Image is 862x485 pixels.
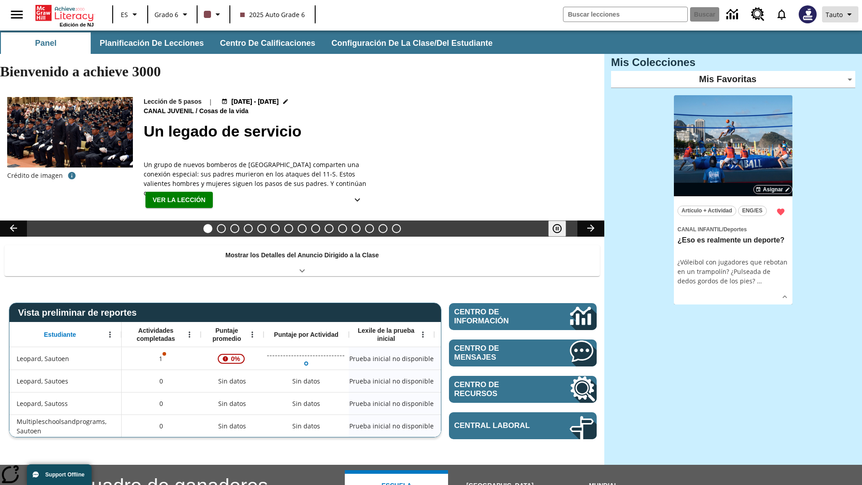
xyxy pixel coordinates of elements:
p: Crédito de imagen [7,171,63,180]
span: Deportes [723,226,747,233]
span: Leopard, Sautoss [17,399,68,408]
button: 18 ago - 18 ago Elegir fechas [220,97,290,106]
button: Crédito de foto: Departamento de Bomberos de Nueva York [63,168,81,184]
span: ES [121,10,128,19]
a: Centro de mensajes [449,339,597,366]
span: Centro de información [454,308,539,326]
div: Portada [35,3,94,27]
span: | [209,97,212,106]
span: Multipleschoolsandprograms, Sautoen [17,417,117,436]
span: Asignar [763,185,783,194]
span: Tema: Canal Infantil/Deportes [677,224,789,234]
span: Canal Infantil [677,226,722,233]
input: Buscar campo [563,7,687,22]
div: Mis Favoritas [611,71,855,88]
a: Centro de recursos, Se abrirá en una pestaña nueva. [746,2,770,26]
button: Diapositiva 14 En memoria de la jueza O'Connor [378,224,387,233]
span: Actividades completadas [126,326,185,343]
span: Central laboral [454,421,543,430]
span: Un grupo de nuevos bomberos de Nueva York comparten una conexión especial: sus padres murieron en... [144,160,368,198]
div: Un grupo de nuevos bomberos de [GEOGRAPHIC_DATA] comparten una conexión especial: sus padres muri... [144,160,368,198]
div: ¿Vóleibol con jugadores que rebotan en un trampolín? ¿Pulseada de dedos gordos de los pies? [677,257,789,286]
button: El color de la clase es café oscuro. Cambiar el color de la clase. [200,6,227,22]
span: / [196,107,198,115]
button: Diapositiva 13 ¡Hurra por el Día de la Constitución! [365,224,374,233]
button: Diapositiva 10 La moda en la antigua Roma [325,224,334,233]
button: Perfil/Configuración [822,6,858,22]
a: Centro de información [721,2,746,27]
span: Prueba inicial no disponible, Leopard, Sautoss [349,399,434,408]
div: Sin datos, Leopard, Sautoen [434,347,519,370]
div: Sin datos, Leopard, Sautoes [201,370,264,392]
img: una fotografía de la ceremonia de graduación de la promoción de 2019 del Departamento de Bomberos... [7,97,133,168]
span: Vista preliminar de reportes [18,308,141,318]
span: 2025 Auto Grade 6 [240,10,305,19]
button: Diapositiva 7 Los últimos colonos [284,224,293,233]
a: Centro de información [449,303,597,330]
span: Prueba inicial no disponible, Leopard, Sautoen [349,354,434,363]
button: Diapositiva 2 Llevar el cine a la dimensión X [217,224,226,233]
a: Portada [35,4,94,22]
span: Leopard, Sautoes [17,376,68,386]
button: Carrusel de lecciones, seguir [577,220,604,237]
button: Panel [1,32,91,54]
span: Sin datos [214,417,251,435]
div: Sin datos, Multipleschoolsandprograms, Sautoen [434,414,519,437]
span: Leopard, Sautoen [17,354,69,363]
button: Grado: Grado 6, Elige un grado [151,6,194,22]
span: Puntaje promedio [205,326,248,343]
span: Centro de recursos [454,380,543,398]
span: Canal juvenil [144,106,196,116]
span: … [166,189,171,197]
span: 0 [159,376,163,386]
p: 1 [158,354,164,363]
span: Artículo + Actividad [682,206,732,216]
button: Diapositiva 15 El equilibrio de la Constitución [392,224,401,233]
div: lesson details [674,95,792,305]
button: Ver más [778,290,792,304]
button: Ver más [348,192,366,208]
div: Sin datos, Multipleschoolsandprograms, Sautoen [201,414,264,437]
button: Diapositiva 6 ¿Los autos del futuro? [271,224,280,233]
button: Diapositiva 9 La historia de terror del tomate [311,224,320,233]
button: Remover de Favoritas [773,204,789,220]
button: Centro de calificaciones [213,32,322,54]
button: Diapositiva 8 Energía solar para todos [298,224,307,233]
span: Puntaje por Actividad [274,331,338,339]
div: Sin datos, Leopard, Sautoes [434,370,519,392]
button: Support Offline [27,464,92,485]
button: Abrir menú [103,328,117,341]
img: Avatar [799,5,817,23]
button: Abrir el menú lateral [4,1,30,28]
span: Grado 6 [154,10,178,19]
button: Abrir menú [183,328,196,341]
div: 0, Multipleschoolsandprograms, Sautoen [122,414,201,437]
p: Lección de 5 pasos [144,97,202,106]
span: 0% [227,351,243,367]
span: Centro de mensajes [454,344,543,362]
span: Estudiante [44,331,76,339]
button: Ver la lección [145,192,213,208]
span: 0 [159,421,163,431]
button: Diapositiva 12 Cocina nativoamericana [352,224,361,233]
button: Diapositiva 1 Un legado de servicio [203,224,212,233]
div: Sin datos, Leopard, Sautoss [288,395,325,413]
button: Pausar [548,220,566,237]
button: Diapositiva 4 ¿Lo quieres con papas fritas? [244,224,253,233]
button: Planificación de lecciones [92,32,211,54]
span: Sin datos [214,372,251,390]
div: 0, Leopard, Sautoss [122,392,201,414]
button: Abrir menú [416,328,430,341]
div: Sin datos, Leopard, Sautoss [434,392,519,414]
span: ENG/ES [742,206,762,216]
button: Artículo + Actividad [677,206,736,216]
div: Sin datos, Leopard, Sautoes [288,372,325,390]
a: Centro de recursos, Se abrirá en una pestaña nueva. [449,376,597,403]
span: [DATE] - [DATE] [231,97,278,106]
span: Prueba inicial no disponible, Multipleschoolsandprograms, Sautoen [349,421,434,431]
button: Escoja un nuevo avatar [793,3,822,26]
span: Sin datos [214,394,251,413]
h2: Un legado de servicio [144,120,594,143]
a: Notificaciones [770,3,793,26]
button: Lenguaje: ES, Selecciona un idioma [116,6,145,22]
